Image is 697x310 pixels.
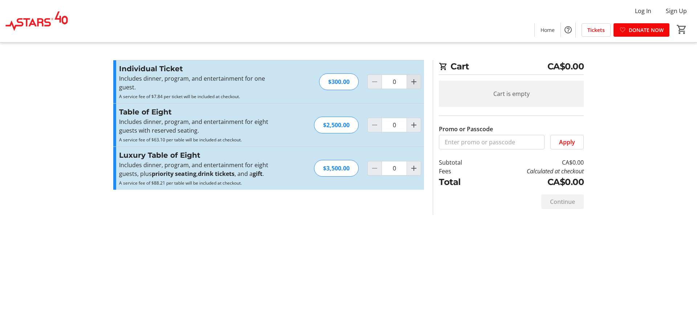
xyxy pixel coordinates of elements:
p: Includes dinner, program, and entertainment for eight guests, plus , , and a . [119,161,278,178]
button: Apply [550,135,584,149]
strong: gift [253,170,262,178]
td: Subtotal [439,158,481,167]
span: Sign Up [666,7,687,15]
div: Cart is empty [439,81,584,107]
div: $300.00 [319,73,359,90]
h3: Luxury Table of Eight [119,150,278,161]
span: Log In [635,7,651,15]
input: Enter promo or passcode [439,135,545,149]
strong: priority seating [152,170,196,178]
td: CA$0.00 [481,176,584,189]
p: Includes dinner, program, and entertainment for one guest. [119,74,278,92]
td: Total [439,176,481,189]
td: Calculated at checkout [481,167,584,176]
h3: Table of Eight [119,106,278,117]
button: Log In [629,5,657,17]
span: DONATE NOW [629,26,664,34]
button: Cart [675,23,688,36]
span: A service fee of $7.84 per ticket will be included at checkout. [119,93,240,100]
h2: Cart [439,60,584,75]
span: CA$0.00 [547,60,584,73]
h3: Individual Ticket [119,63,278,74]
p: Includes dinner, program, and entertainment for eight guests with reserved seating. [119,117,278,135]
button: Increment by one [407,161,421,175]
img: STARS's Logo [4,3,69,39]
button: Increment by one [407,75,421,89]
button: Sign Up [660,5,693,17]
span: Home [541,26,555,34]
div: $3,500.00 [314,160,359,177]
td: Fees [439,167,481,176]
button: Help [561,23,575,37]
a: DONATE NOW [614,23,669,37]
input: Individual Ticket Quantity [382,75,407,89]
button: Increment by one [407,118,421,132]
span: Apply [559,138,575,146]
td: CA$0.00 [481,158,584,167]
label: Promo or Passcode [439,125,493,133]
div: $2,500.00 [314,117,359,133]
span: A service fee of $63.10 per table will be included at checkout. [119,137,242,143]
input: Table of Eight Quantity [382,118,407,132]
strong: drink tickets [198,170,235,178]
a: Tickets [582,23,611,37]
span: Tickets [587,26,605,34]
a: Home [535,23,561,37]
span: A service fee of $88.21 per table will be included at checkout. [119,180,242,186]
input: Luxury Table of Eight Quantity [382,161,407,176]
